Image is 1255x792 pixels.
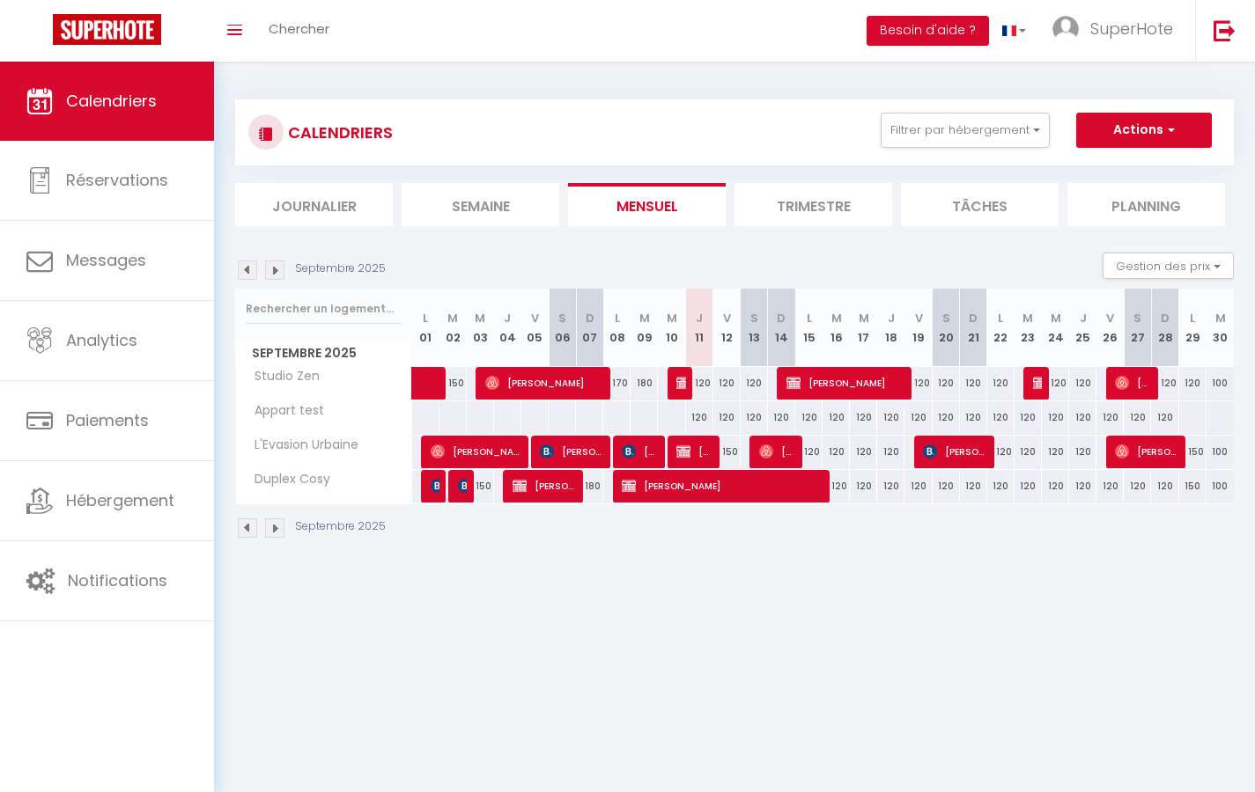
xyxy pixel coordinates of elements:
div: 120 [823,436,850,468]
button: Besoin d'aide ? [867,16,989,46]
abbr: J [1080,310,1087,326]
div: 120 [933,367,960,400]
div: 120 [1151,367,1178,400]
abbr: D [777,310,786,326]
span: [PERSON_NAME] [513,469,576,502]
abbr: M [447,310,458,326]
img: Super Booking [53,14,161,45]
span: [PERSON_NAME] [1115,366,1151,400]
abbr: D [1161,310,1170,326]
span: Réservations [66,169,168,191]
abbr: M [639,310,650,326]
th: 03 [467,289,494,367]
abbr: M [859,310,869,326]
span: [PERSON_NAME] [622,469,822,502]
th: 09 [631,289,658,367]
span: [PERSON_NAME] [1115,435,1178,468]
th: 06 [549,289,576,367]
span: [PERSON_NAME] [PERSON_NAME] [1033,366,1042,400]
abbr: S [1133,310,1141,326]
div: 120 [960,401,987,434]
th: 28 [1151,289,1178,367]
abbr: L [807,310,812,326]
div: 120 [1096,401,1124,434]
div: 120 [877,470,904,502]
th: 23 [1015,289,1042,367]
span: Studio Zen [239,367,324,386]
button: Gestion des prix [1103,253,1234,279]
abbr: V [1106,310,1114,326]
div: 120 [987,470,1015,502]
div: 180 [576,470,603,502]
div: 120 [850,436,877,468]
span: Paiements [66,409,149,431]
span: Analytics [66,329,137,351]
div: 120 [960,367,987,400]
th: 21 [960,289,987,367]
div: 120 [1069,401,1096,434]
span: [PERSON_NAME] [485,366,603,400]
abbr: S [558,310,566,326]
div: 120 [1015,470,1042,502]
div: 120 [850,401,877,434]
abbr: V [723,310,731,326]
th: 18 [877,289,904,367]
abbr: M [667,310,677,326]
span: [PERSON_NAME] [622,435,658,468]
div: 120 [987,367,1015,400]
div: 120 [1042,436,1069,468]
abbr: M [1051,310,1061,326]
img: logout [1214,19,1236,41]
div: 120 [795,436,823,468]
div: 120 [1096,470,1124,502]
p: Septembre 2025 [295,518,386,535]
th: 02 [439,289,467,367]
th: 30 [1207,289,1234,367]
th: 26 [1096,289,1124,367]
div: 150 [467,470,494,502]
span: Notifications [68,569,167,591]
button: Filtrer par hébergement [881,113,1050,148]
span: [PERSON_NAME] [431,435,521,468]
th: 13 [741,289,768,367]
th: 05 [521,289,549,367]
span: Hébergement [66,489,174,511]
abbr: L [1190,310,1195,326]
div: 120 [686,401,713,434]
th: 11 [686,289,713,367]
div: 120 [1069,470,1096,502]
p: Septembre 2025 [295,260,386,277]
div: 170 [603,367,631,400]
span: [PERSON_NAME] [786,366,904,400]
li: Journalier [235,183,393,226]
div: 120 [904,401,932,434]
span: Chercher [269,19,329,38]
abbr: J [504,310,511,326]
li: Tâches [901,183,1059,226]
li: Trimestre [735,183,892,226]
div: 120 [713,367,741,400]
span: Patureau Léa [431,469,439,502]
span: [PERSON_NAME] [923,435,986,468]
th: 07 [576,289,603,367]
th: 08 [603,289,631,367]
div: 150 [713,436,741,468]
span: Septembre 2025 [236,341,411,366]
div: 120 [768,401,795,434]
abbr: D [969,310,978,326]
abbr: J [888,310,895,326]
div: 120 [877,436,904,468]
div: 120 [933,470,960,502]
span: Appart test [239,401,329,421]
th: 22 [987,289,1015,367]
abbr: L [423,310,428,326]
div: 120 [741,367,768,400]
button: Actions [1076,113,1212,148]
abbr: J [696,310,703,326]
div: 120 [1151,470,1178,502]
th: 24 [1042,289,1069,367]
span: SuperHote [1090,18,1173,40]
span: [PERSON_NAME] [759,435,795,468]
div: 120 [1124,401,1151,434]
span: Calendriers [66,90,157,112]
